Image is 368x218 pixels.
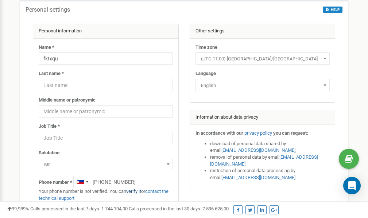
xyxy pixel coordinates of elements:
[195,79,330,91] span: English
[30,206,128,211] span: Calls processed in the last 7 days :
[73,176,160,188] input: +1-800-555-55-55
[210,154,330,167] li: removal of personal data by email ,
[323,7,342,13] button: HELP
[221,147,295,153] a: [EMAIL_ADDRESS][DOMAIN_NAME]
[126,189,141,194] a: verify it
[198,80,327,91] span: English
[39,105,173,118] input: Middle name or patronymic
[190,110,335,125] div: Information about data privacy
[39,189,168,201] a: contact the technical support
[210,140,330,154] li: download of personal data shared by email ,
[195,52,330,65] span: (UTC-11:00) Pacific/Midway
[41,159,170,170] span: Mr.
[39,132,173,144] input: Job Title
[39,150,59,156] label: Salutation
[7,206,29,211] span: 99,989%
[210,167,330,181] li: restriction of personal data processing by email .
[195,130,243,136] strong: In accordance with our
[39,97,96,104] label: Middle name or patronymic
[129,206,229,211] span: Calls processed in the last 30 days :
[190,24,335,39] div: Other settings
[198,54,327,64] span: (UTC-11:00) Pacific/Midway
[244,130,272,136] a: privacy policy
[195,70,216,77] label: Language
[74,176,90,188] div: Telephone country code
[221,175,295,180] a: [EMAIL_ADDRESS][DOMAIN_NAME]
[210,154,318,167] a: [EMAIL_ADDRESS][DOMAIN_NAME]
[39,123,60,130] label: Job Title *
[39,179,72,186] label: Phone number *
[273,130,308,136] strong: you can request:
[39,188,173,202] p: Your phone number is not verified. You can or
[202,206,229,211] u: 7 596 625,00
[39,52,173,65] input: Name
[101,206,128,211] u: 1 744 194,00
[33,24,178,39] div: Personal information
[39,79,173,91] input: Last name
[26,7,70,13] h5: Personal settings
[195,44,217,51] label: Time zone
[39,158,173,170] span: Mr.
[39,44,54,51] label: Name *
[39,70,64,77] label: Last name *
[343,177,361,194] div: Open Intercom Messenger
